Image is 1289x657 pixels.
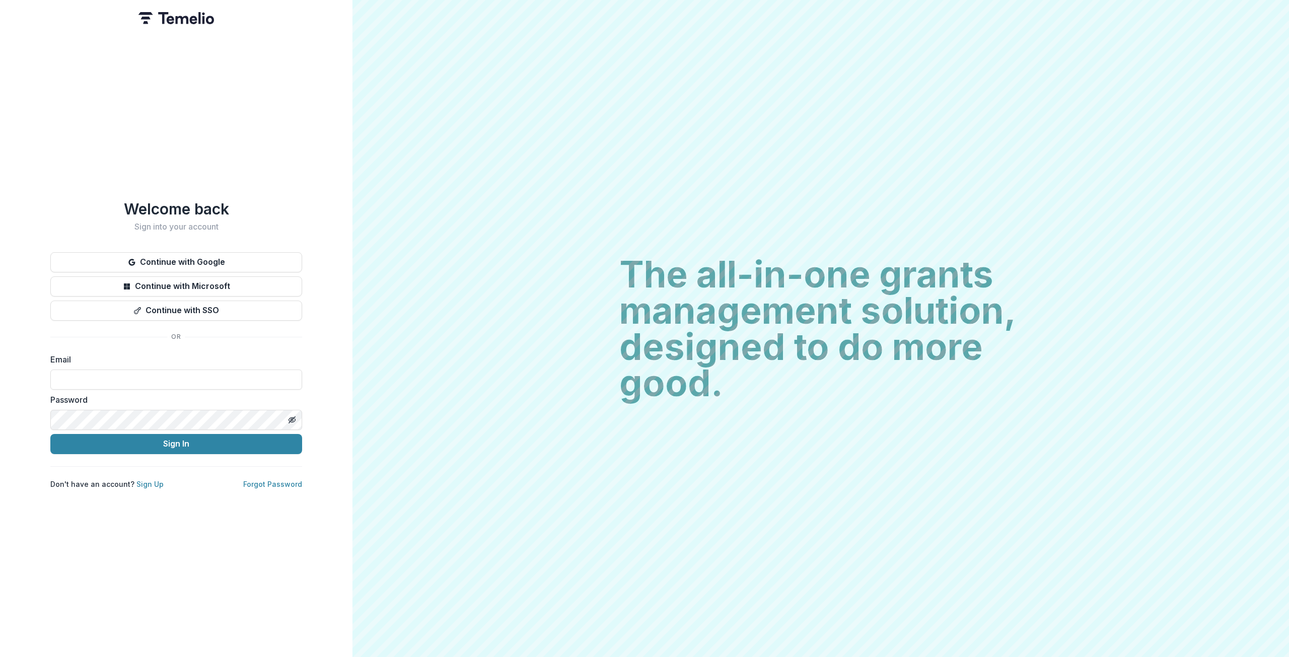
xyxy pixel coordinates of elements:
[50,301,302,321] button: Continue with SSO
[50,276,302,297] button: Continue with Microsoft
[284,412,300,428] button: Toggle password visibility
[50,434,302,454] button: Sign In
[50,353,296,366] label: Email
[138,12,214,24] img: Temelio
[50,222,302,232] h2: Sign into your account
[50,479,164,489] p: Don't have an account?
[136,480,164,488] a: Sign Up
[50,252,302,272] button: Continue with Google
[50,394,296,406] label: Password
[50,200,302,218] h1: Welcome back
[243,480,302,488] a: Forgot Password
